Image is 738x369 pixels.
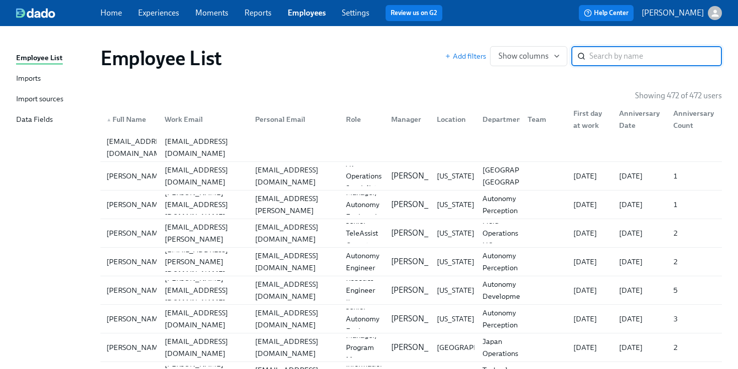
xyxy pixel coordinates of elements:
[100,305,722,333] a: [PERSON_NAME][EMAIL_ADDRESS][DOMAIN_NAME][EMAIL_ADDRESS][DOMAIN_NAME]Senior Autonomy Engineer[PER...
[433,199,478,211] div: [US_STATE]
[100,333,722,361] div: [PERSON_NAME][EMAIL_ADDRESS][DOMAIN_NAME][EMAIL_ADDRESS][DOMAIN_NAME]Manager, Program Management[...
[102,170,169,182] div: [PERSON_NAME]
[16,73,92,85] a: Imports
[391,199,453,210] p: [PERSON_NAME]
[669,227,720,239] div: 2
[387,113,429,125] div: Manager
[251,307,338,331] div: [EMAIL_ADDRESS][DOMAIN_NAME]
[478,335,522,359] div: Japan Operations
[161,335,248,359] div: [EMAIL_ADDRESS][DOMAIN_NAME]
[247,109,338,129] div: Personal Email
[161,307,248,331] div: [EMAIL_ADDRESS][DOMAIN_NAME]
[342,301,384,337] div: Senior Autonomy Engineer
[615,284,666,296] div: [DATE]
[102,113,157,125] div: Full Name
[669,107,720,131] div: Anniversary Count
[244,8,272,18] a: Reports
[251,250,338,274] div: [EMAIL_ADDRESS][DOMAIN_NAME]
[569,256,611,268] div: [DATE]
[433,341,515,353] div: [GEOGRAPHIC_DATA]
[100,248,722,276] div: [PERSON_NAME][EMAIL_ADDRESS][PERSON_NAME][DOMAIN_NAME][EMAIL_ADDRESS][DOMAIN_NAME]Senior Autonomy...
[102,227,169,239] div: [PERSON_NAME]
[584,8,629,18] span: Help Center
[16,52,63,65] div: Employee List
[478,113,528,125] div: Department
[615,227,666,239] div: [DATE]
[669,341,720,353] div: 2
[478,193,522,217] div: Autonomy Perception
[102,313,169,325] div: [PERSON_NAME]
[342,215,384,251] div: Senior TeleAssist Operator
[251,335,338,359] div: [EMAIL_ADDRESS][DOMAIN_NAME]
[100,276,722,305] a: [PERSON_NAME][PERSON_NAME][EMAIL_ADDRESS][DOMAIN_NAME][EMAIL_ADDRESS][DOMAIN_NAME]Robotics Engine...
[16,114,53,126] div: Data Fields
[100,219,722,248] a: [PERSON_NAME][PERSON_NAME][EMAIL_ADDRESS][PERSON_NAME][DOMAIN_NAME][EMAIL_ADDRESS][DOMAIN_NAME]Se...
[474,109,520,129] div: Department
[615,107,666,131] div: Anniversary Date
[478,250,522,274] div: Autonomy Perception
[524,113,565,125] div: Team
[569,227,611,239] div: [DATE]
[391,342,453,353] p: [PERSON_NAME]
[342,272,384,308] div: Robotics Engineer II
[611,109,666,129] div: Anniversary Date
[383,109,429,129] div: Manager
[579,5,634,21] button: Help Center
[16,93,63,106] div: Import sources
[16,8,55,18] img: dado
[16,93,92,106] a: Import sources
[342,8,370,18] a: Settings
[669,170,720,182] div: 1
[429,109,474,129] div: Location
[100,305,722,333] div: [PERSON_NAME][EMAIL_ADDRESS][DOMAIN_NAME][EMAIL_ADDRESS][DOMAIN_NAME]Senior Autonomy Engineer[PER...
[569,341,611,353] div: [DATE]
[138,8,179,18] a: Experiences
[478,215,522,251] div: Field Operations HQ
[569,284,611,296] div: [DATE]
[102,341,169,353] div: [PERSON_NAME]
[100,191,722,219] a: [PERSON_NAME][PERSON_NAME][EMAIL_ADDRESS][DOMAIN_NAME][PERSON_NAME][EMAIL_ADDRESS][PERSON_NAME][D...
[569,170,611,182] div: [DATE]
[102,135,174,159] div: [EMAIL_ADDRESS][DOMAIN_NAME]
[386,5,442,21] button: Review us on G2
[16,73,41,85] div: Imports
[433,284,478,296] div: [US_STATE]
[102,284,169,296] div: [PERSON_NAME]
[16,114,92,126] a: Data Fields
[669,284,720,296] div: 5
[478,278,531,302] div: Autonomy Development
[161,187,248,223] div: [PERSON_NAME][EMAIL_ADDRESS][DOMAIN_NAME]
[342,158,386,194] div: AV Operations Specialist
[157,109,248,129] div: Work Email
[251,221,338,245] div: [EMAIL_ADDRESS][DOMAIN_NAME]
[102,199,169,211] div: [PERSON_NAME]
[615,199,666,211] div: [DATE]
[251,113,338,125] div: Personal Email
[445,51,486,61] button: Add filters
[195,8,228,18] a: Moments
[100,162,722,190] div: [PERSON_NAME][EMAIL_ADDRESS][DOMAIN_NAME][EMAIL_ADDRESS][DOMAIN_NAME]AV Operations Specialist[PER...
[342,238,384,286] div: Senior Autonomy Engineer II
[342,187,389,223] div: Manager, Autonomy Engineering
[161,209,248,257] div: [PERSON_NAME][EMAIL_ADDRESS][PERSON_NAME][DOMAIN_NAME]
[342,113,384,125] div: Role
[569,313,611,325] div: [DATE]
[520,109,565,129] div: Team
[251,180,338,229] div: [PERSON_NAME][EMAIL_ADDRESS][PERSON_NAME][DOMAIN_NAME]
[100,8,122,18] a: Home
[615,256,666,268] div: [DATE]
[102,109,157,129] div: ▲Full Name
[615,170,666,182] div: [DATE]
[16,8,100,18] a: dado
[499,51,559,61] span: Show columns
[100,133,722,162] a: [EMAIL_ADDRESS][DOMAIN_NAME][EMAIL_ADDRESS][DOMAIN_NAME]
[100,248,722,276] a: [PERSON_NAME][EMAIL_ADDRESS][PERSON_NAME][DOMAIN_NAME][EMAIL_ADDRESS][DOMAIN_NAME]Senior Autonomy...
[288,8,326,18] a: Employees
[16,52,92,65] a: Employee List
[665,109,720,129] div: Anniversary Count
[391,313,453,324] p: [PERSON_NAME]
[391,228,453,239] p: [PERSON_NAME]
[478,307,522,331] div: Autonomy Perception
